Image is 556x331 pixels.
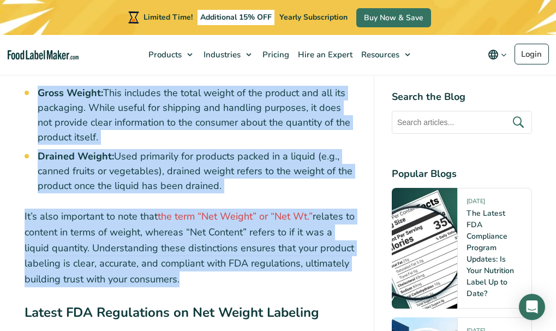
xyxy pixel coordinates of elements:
[198,10,274,25] span: Additional 15% OFF
[25,209,356,287] p: It’s also important to note that relates to content in terms of weight, whereas “Net Content” ref...
[292,35,356,74] a: Hire an Expert
[392,167,532,181] h4: Popular Blogs
[392,111,532,134] input: Search articles...
[25,304,319,321] strong: Latest FDA Regulations on Net Weight Labeling
[356,8,431,27] a: Buy Now & Save
[515,44,549,64] a: Login
[358,49,400,60] span: Resources
[295,49,354,60] span: Hire an Expert
[257,35,292,74] a: Pricing
[480,44,515,66] button: Change language
[467,197,485,210] span: [DATE]
[8,50,79,60] a: Food Label Maker homepage
[38,86,356,145] li: This includes the total weight of the product and all its packaging. While useful for shipping an...
[200,49,242,60] span: Industries
[259,49,290,60] span: Pricing
[279,12,348,22] span: Yearly Subscription
[198,35,257,74] a: Industries
[158,210,313,223] a: the term “Net Weight” or “Net Wt.”
[143,35,198,74] a: Products
[519,294,545,320] div: Open Intercom Messenger
[145,49,183,60] span: Products
[38,149,356,193] li: Used primarily for products packed in a liquid (e.g., canned fruits or vegetables), drained weigh...
[356,35,416,74] a: Resources
[467,208,514,299] a: The Latest FDA Compliance Program Updates: Is Your Nutrition Label Up to Date?
[392,90,532,104] h4: Search the Blog
[38,86,103,99] strong: Gross Weight:
[144,12,193,22] span: Limited Time!
[38,150,114,163] strong: Drained Weight:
